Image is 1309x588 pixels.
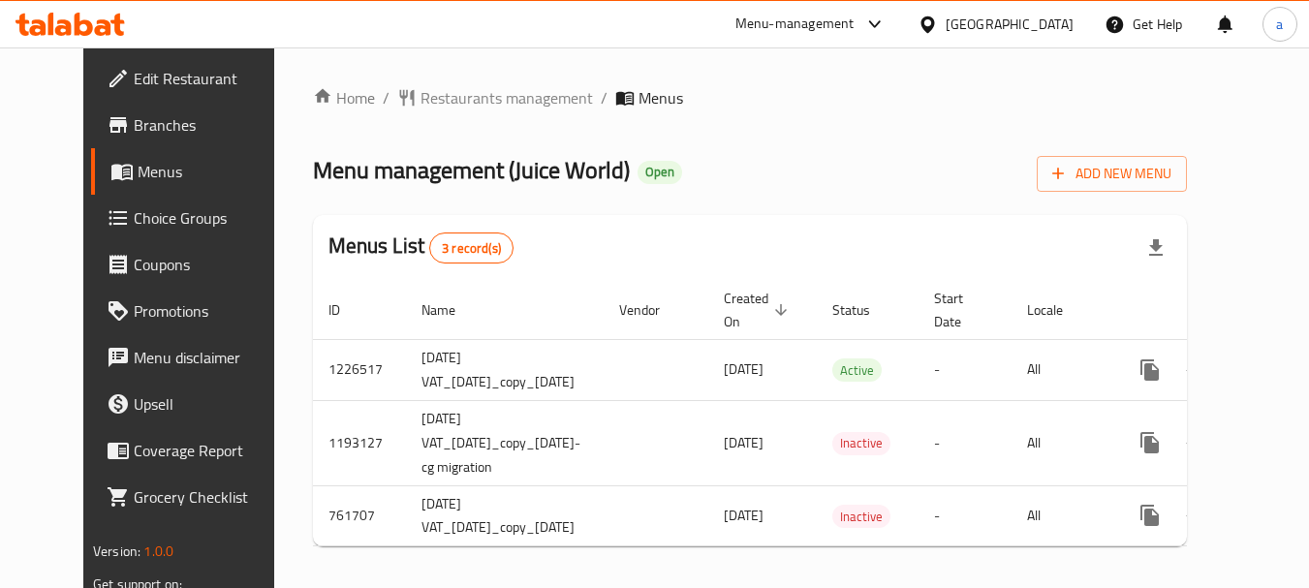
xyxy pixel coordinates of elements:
button: more [1127,347,1173,393]
td: - [919,485,1012,546]
a: Home [313,86,375,109]
li: / [383,86,390,109]
span: Promotions [134,299,287,323]
td: All [1012,339,1111,400]
td: All [1012,400,1111,485]
span: Locale [1027,298,1088,322]
span: Open [638,164,682,180]
a: Upsell [91,381,302,427]
div: Open [638,161,682,184]
span: ID [328,298,365,322]
h2: Menus List [328,232,514,263]
nav: breadcrumb [313,86,1187,109]
span: Add New Menu [1052,162,1171,186]
a: Choice Groups [91,195,302,241]
span: Restaurants management [421,86,593,109]
span: Branches [134,113,287,137]
span: Menus [639,86,683,109]
a: Branches [91,102,302,148]
td: - [919,339,1012,400]
span: Choice Groups [134,206,287,230]
span: Inactive [832,506,890,528]
span: Status [832,298,895,322]
div: Menu-management [735,13,855,36]
a: Promotions [91,288,302,334]
span: Vendor [619,298,685,322]
span: 3 record(s) [430,239,513,258]
div: Inactive [832,505,890,528]
a: Coverage Report [91,427,302,474]
span: Name [421,298,481,322]
span: Grocery Checklist [134,485,287,509]
td: All [1012,485,1111,546]
span: [DATE] [724,503,764,528]
span: Menu management ( Juice World ) [313,148,630,192]
button: Change Status [1173,492,1220,539]
span: Inactive [832,432,890,454]
div: Export file [1133,225,1179,271]
a: Coupons [91,241,302,288]
button: Add New Menu [1037,156,1187,192]
td: [DATE] VAT_[DATE]_copy_[DATE]-cg migration [406,400,604,485]
td: 1193127 [313,400,406,485]
span: Version: [93,539,140,564]
button: Change Status [1173,419,1220,466]
td: [DATE] VAT_[DATE]_copy_[DATE] [406,485,604,546]
div: Total records count [429,232,514,263]
span: Start Date [934,287,988,333]
div: [GEOGRAPHIC_DATA] [946,14,1074,35]
td: 1226517 [313,339,406,400]
td: 761707 [313,485,406,546]
a: Restaurants management [397,86,593,109]
span: Created On [724,287,794,333]
span: Edit Restaurant [134,67,287,90]
button: more [1127,492,1173,539]
span: Menu disclaimer [134,346,287,369]
span: 1.0.0 [143,539,173,564]
button: more [1127,419,1173,466]
span: a [1276,14,1283,35]
span: Active [832,359,882,382]
a: Edit Restaurant [91,55,302,102]
span: Coupons [134,253,287,276]
span: Menus [138,160,287,183]
td: [DATE] VAT_[DATE]_copy_[DATE] [406,339,604,400]
button: Change Status [1173,347,1220,393]
a: Menu disclaimer [91,334,302,381]
span: [DATE] [724,430,764,455]
li: / [601,86,608,109]
a: Menus [91,148,302,195]
a: Grocery Checklist [91,474,302,520]
div: Inactive [832,432,890,455]
span: [DATE] [724,356,764,382]
span: Coverage Report [134,439,287,462]
td: - [919,400,1012,485]
span: Upsell [134,392,287,416]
